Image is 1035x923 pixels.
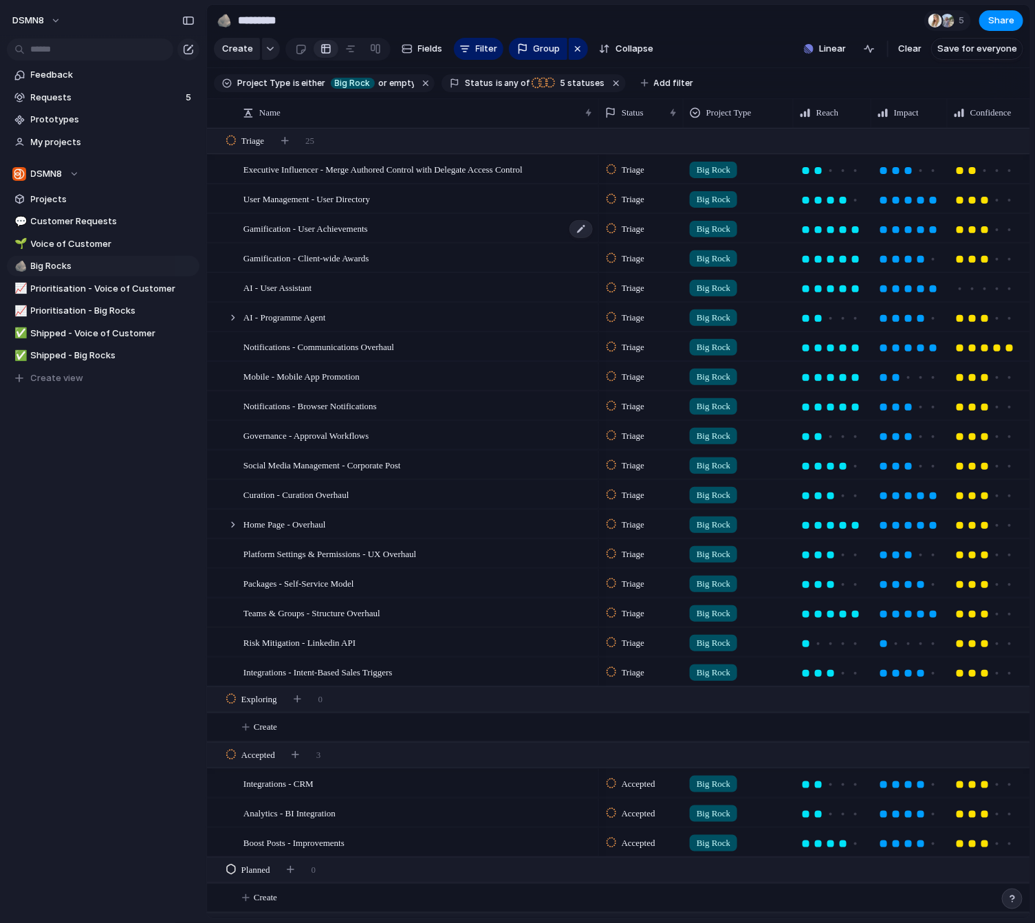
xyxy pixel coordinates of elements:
span: Triage [622,370,644,384]
span: Create view [31,371,84,385]
button: 💬 [12,215,26,228]
span: Big Rock [697,666,730,680]
span: Big Rocks [31,259,195,273]
span: 5 [186,91,194,105]
button: Clear [893,38,927,60]
span: Home Page - Overhaul [243,516,326,532]
span: Linear [819,42,846,56]
span: Accepted [622,807,655,821]
button: DSMN8 [7,164,199,184]
span: Big Rock [697,547,730,561]
span: DSMN8 [12,14,44,28]
button: 🪨 [213,10,235,32]
span: Create [254,891,277,904]
span: Projects [31,193,195,206]
div: 🪨 [14,259,24,274]
span: 0 [318,693,323,706]
span: Big Rock [697,459,730,473]
span: Triage [622,547,644,561]
span: Confidence [970,106,1012,120]
button: Save for everyone [931,38,1023,60]
span: Integrations - Intent-Based Sales Triggers [243,664,393,680]
span: Triage [622,577,644,591]
span: Group [534,42,560,56]
span: Collapse [615,42,653,56]
span: Prototypes [31,113,195,127]
span: Big Rock [697,429,730,443]
button: Filter [454,38,503,60]
span: Shipped - Big Rocks [31,349,195,362]
span: Big Rock [697,577,730,591]
span: Feedback [31,68,195,82]
span: Name [259,106,281,120]
span: Platform Settings & Permissions - UX Overhaul [243,545,416,561]
span: Risk Mitigation - Linkedin API [243,634,356,650]
span: Notifications - Browser Notifications [243,398,377,413]
span: Impact [894,106,919,120]
span: Triage [622,666,644,680]
span: 3 [316,748,321,762]
span: Status [622,106,644,120]
span: Big Rock [697,777,730,791]
button: DSMN8 [6,10,68,32]
span: Big Rock [697,370,730,384]
div: 📈Prioritisation - Voice of Customer [7,279,199,299]
span: Project Type [237,77,290,89]
button: Fields [396,38,448,60]
span: Exploring [241,693,277,706]
span: either [300,77,327,89]
a: ✅Shipped - Big Rocks [7,345,199,366]
span: Gamification - User Achievements [243,220,368,236]
span: Triage [622,488,644,502]
div: 🪨Big Rocks [7,256,199,276]
span: 0 [312,863,316,877]
span: is [496,77,503,89]
span: Save for everyone [937,42,1017,56]
span: Voice of Customer [31,237,195,251]
span: Triage [622,607,644,620]
span: Accepted [622,836,655,850]
span: Reach [816,106,838,120]
span: Big Rock [697,807,730,821]
span: Social Media Management - Corporate Post [243,457,401,473]
span: Triage [622,252,644,265]
button: 📈 [12,304,26,318]
a: 📈Prioritisation - Big Rocks [7,301,199,321]
span: Triage [241,134,264,148]
span: Big Rock [697,400,730,413]
a: Requests5 [7,87,199,108]
span: Prioritisation - Big Rocks [31,304,195,318]
button: Big Rockor empty [328,76,417,91]
span: Big Rock [697,163,730,177]
span: Big Rock [697,340,730,354]
span: Add filter [654,77,694,89]
div: 🌱Voice of Customer [7,234,199,254]
span: Triage [622,400,644,413]
span: Planned [241,863,270,877]
a: Feedback [7,65,199,85]
span: Teams & Groups - Structure Overhaul [243,605,380,620]
button: Linear [798,39,851,59]
div: 💬Customer Requests [7,211,199,232]
button: iseither [290,76,329,91]
span: DSMN8 [31,167,63,181]
span: Status [465,77,493,89]
span: Customer Requests [31,215,195,228]
button: Collapse [593,38,659,60]
span: Triage [622,193,644,206]
span: Analytics - BI Integration [243,805,336,821]
span: Triage [622,429,644,443]
span: Create [254,720,277,734]
span: Fields [418,42,443,56]
span: Triage [622,636,644,650]
span: Triage [622,459,644,473]
button: ✅ [12,349,26,362]
span: Triage [622,222,644,236]
span: User Management - User Directory [243,191,370,206]
span: Packages - Self-Service Model [243,575,354,591]
span: Boost Posts - Improvements [243,834,345,850]
span: Big Rock [697,252,730,265]
span: Big Rock [697,488,730,502]
span: Integrations - CRM [243,775,314,791]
